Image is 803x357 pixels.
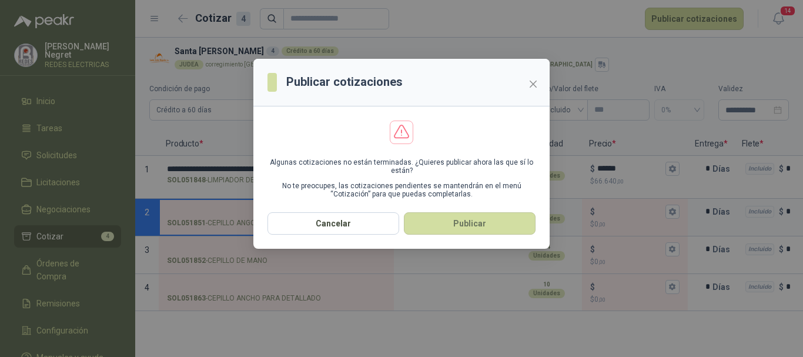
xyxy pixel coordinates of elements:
button: Publicar [404,212,536,235]
p: Algunas cotizaciones no están terminadas. ¿Quieres publicar ahora las que sí lo están? [267,158,536,175]
h3: Publicar cotizaciones [286,73,403,91]
span: close [528,79,538,89]
p: No te preocupes, las cotizaciones pendientes se mantendrán en el menú “Cotización” para que pueda... [267,182,536,198]
button: Close [524,75,543,94]
button: Cancelar [267,212,399,235]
